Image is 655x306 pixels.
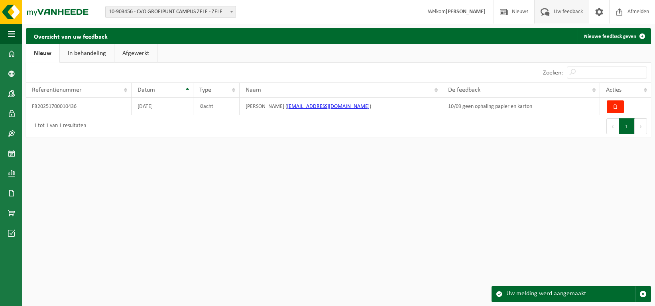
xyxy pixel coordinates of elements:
[106,6,236,18] span: 10-903456 - CVO GROEIPUNT CAMPUS ZELE - ZELE
[442,98,600,115] td: 10/09 geen ophaling papier en karton
[448,87,480,93] span: De feedback
[138,87,155,93] span: Datum
[32,87,82,93] span: Referentienummer
[606,87,622,93] span: Acties
[240,98,442,115] td: [PERSON_NAME] ( )
[246,87,261,93] span: Naam
[446,9,486,15] strong: [PERSON_NAME]
[26,28,116,44] h2: Overzicht van uw feedback
[114,44,157,63] a: Afgewerkt
[30,119,86,133] div: 1 tot 1 van 1 resultaten
[193,98,240,115] td: Klacht
[132,98,193,115] td: [DATE]
[543,70,563,76] label: Zoeken:
[199,87,211,93] span: Type
[105,6,236,18] span: 10-903456 - CVO GROEIPUNT CAMPUS ZELE - ZELE
[619,118,635,134] button: 1
[506,286,635,302] div: Uw melding werd aangemaakt
[606,118,619,134] button: Previous
[60,44,114,63] a: In behandeling
[635,118,647,134] button: Next
[26,98,132,115] td: FB20251700010436
[26,44,59,63] a: Nieuw
[287,104,370,110] a: [EMAIL_ADDRESS][DOMAIN_NAME]
[578,28,650,44] a: Nieuwe feedback geven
